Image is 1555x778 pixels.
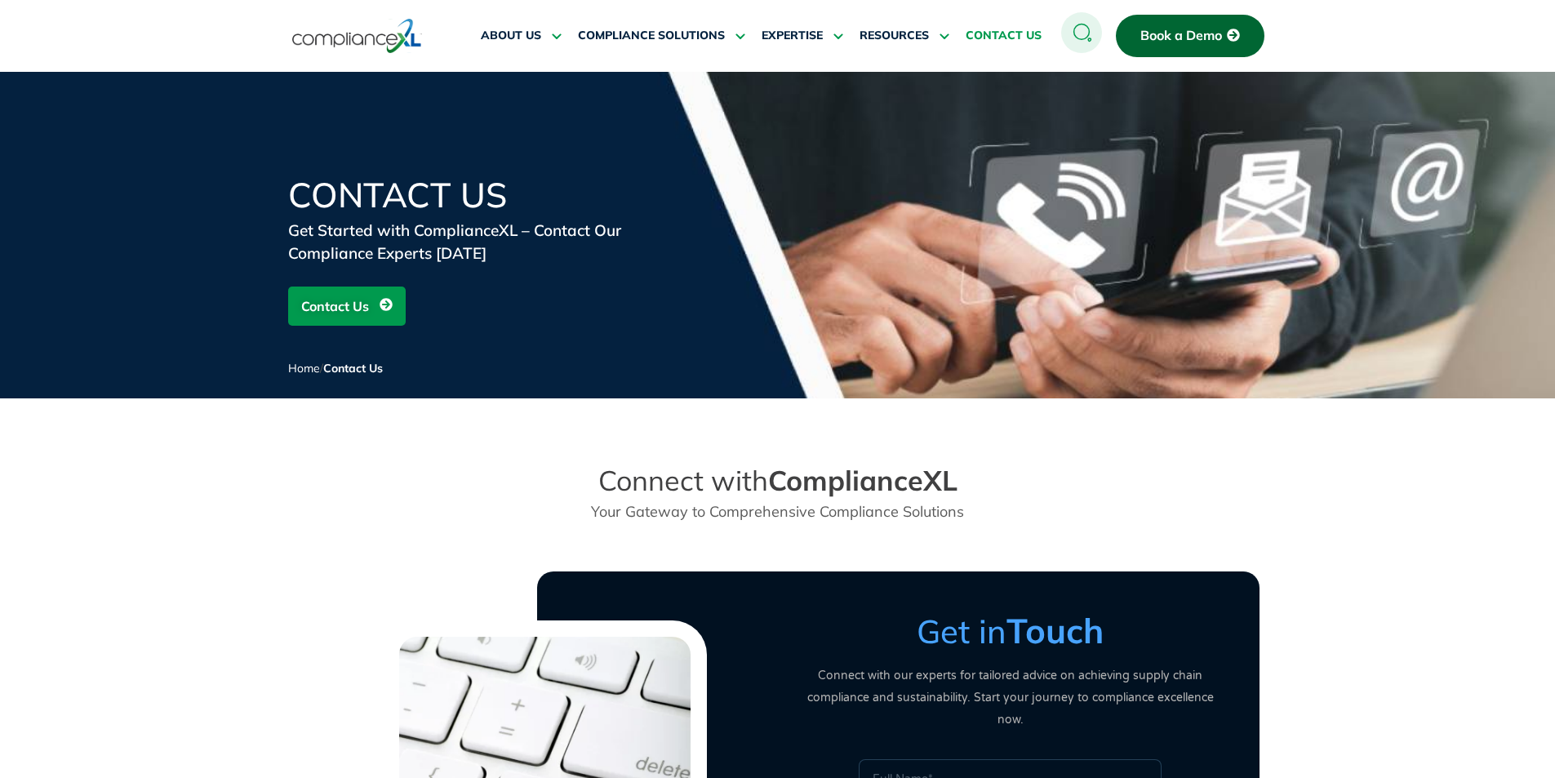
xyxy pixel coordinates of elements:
[794,611,1227,651] h3: Get in
[538,464,1018,498] h2: Connect with
[292,17,422,55] img: logo-one.svg
[288,361,320,376] a: Home
[288,361,383,376] span: /
[288,287,406,326] a: Contact Us
[860,16,949,56] a: RESOURCES
[966,29,1042,43] span: CONTACT US
[538,500,1018,522] p: Your Gateway to Comprehensive Compliance Solutions
[762,29,823,43] span: EXPERTISE
[1140,29,1222,43] span: Book a Demo
[481,29,541,43] span: ABOUT US
[578,29,725,43] span: COMPLIANCE SOLUTIONS
[301,291,369,322] span: Contact Us
[578,16,745,56] a: COMPLIANCE SOLUTIONS
[323,361,383,376] span: Contact Us
[860,29,929,43] span: RESOURCES
[966,16,1042,56] a: CONTACT US
[1006,609,1104,652] strong: Touch
[768,463,957,498] strong: ComplianceXL
[762,16,843,56] a: EXPERTISE
[794,665,1227,731] p: Connect with our experts for tailored advice on achieving supply chain compliance and sustainabil...
[481,16,562,56] a: ABOUT US
[288,219,680,265] div: Get Started with ComplianceXL – Contact Our Compliance Experts [DATE]
[288,178,680,212] h1: Contact Us
[1116,15,1264,57] a: Book a Demo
